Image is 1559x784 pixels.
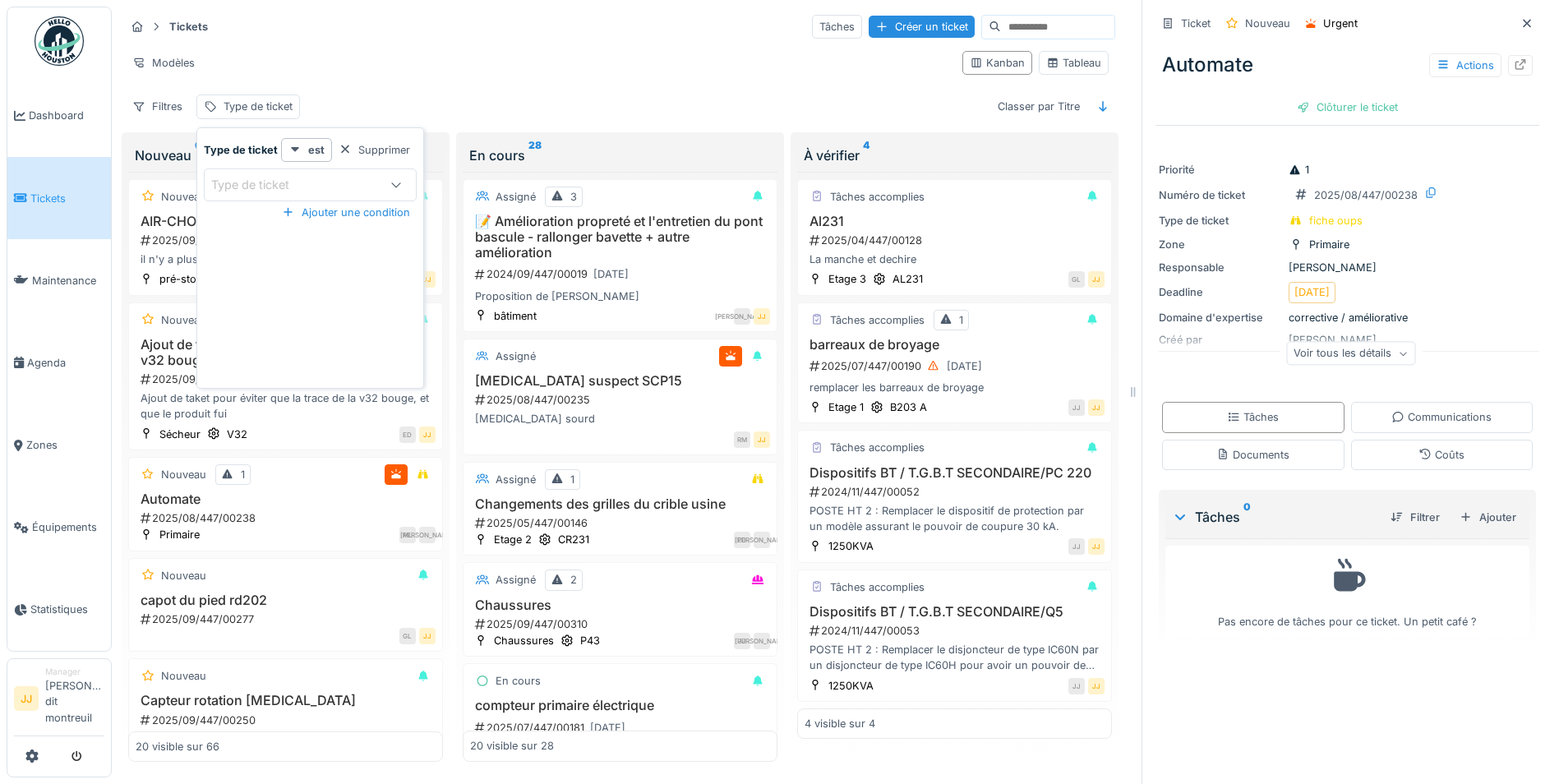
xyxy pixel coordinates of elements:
div: 1 [1289,162,1309,178]
div: 2024/11/447/00052 [808,484,1105,500]
div: JJ [1088,678,1105,694]
div: ML [399,527,416,543]
div: 2025/09/447/00277 [139,611,436,627]
div: JJ [754,431,770,448]
div: Tâches [812,15,862,39]
span: Dashboard [29,108,104,123]
div: JJ [734,633,750,649]
h3: Dispositifs BT / T.G.B.T SECONDAIRE/PC 220 [805,465,1105,481]
div: Chaussures [494,633,554,648]
li: JJ [14,686,39,711]
div: En cours [469,145,771,165]
strong: Tickets [163,19,214,35]
div: ED [734,532,750,548]
div: JJ [419,427,436,443]
div: AL231 [893,271,923,287]
div: Sécheur [159,427,201,442]
div: 1 [959,312,963,328]
div: Type de ticket [224,99,293,114]
div: Voir tous les détails [1286,342,1415,366]
div: JJ [419,271,436,288]
div: Etage 1 [828,399,864,415]
div: 2025/04/447/00128 [808,233,1105,248]
div: Nouveau [161,467,206,482]
h3: Ajout de taket pour éviter que la trace de la v32 bouge [136,337,436,368]
h3: AIR-CHOCS [136,214,436,229]
div: CR231 [558,532,589,547]
div: bâtiment [494,308,537,324]
div: Domaine d'expertise [1159,310,1282,325]
h3: barreaux de broyage [805,337,1105,353]
img: Badge_color-CXgf-gQk.svg [35,16,84,66]
span: Maintenance [32,273,104,288]
span: Statistiques [30,602,104,617]
div: POSTE HT 2 : Remplacer le disjoncteur de type IC60N par un disjoncteur de type IC60H pour avoir u... [805,642,1105,673]
div: [DATE] [1294,284,1330,300]
h3: Al231 [805,214,1105,229]
div: [DATE] [593,266,629,282]
div: [DATE] [590,720,625,736]
div: 2025/07/447/00181 [473,717,770,738]
span: Tickets [30,191,104,206]
div: La manche et dechire [805,251,1105,267]
div: [PERSON_NAME] [754,633,770,649]
div: Kanban [970,55,1025,71]
div: Documents [1216,447,1289,463]
div: Deadline [1159,284,1282,300]
div: JJ [419,628,436,644]
div: Assigné [496,572,536,588]
div: Supprimer [332,139,417,161]
div: pré-stockage [159,271,226,287]
div: 3 [570,189,577,205]
h3: Changements des grilles du crible usine [470,496,770,512]
div: [PERSON_NAME] [754,532,770,548]
sup: 4 [863,145,869,165]
div: Modèles [125,51,202,75]
div: Tâches [1227,409,1279,425]
div: Clôturer le ticket [1290,96,1404,118]
div: Nouveau [161,568,206,583]
div: 2 [570,572,577,588]
div: Etage 3 [828,271,866,287]
div: JJ [1068,538,1085,555]
strong: Type de ticket [204,142,278,158]
div: corrective / améliorative [1159,310,1536,325]
div: 2025/08/447/00238 [1314,187,1418,203]
div: [PERSON_NAME] [734,308,750,325]
h3: [MEDICAL_DATA] suspect SCP15 [470,373,770,389]
sup: 66 [195,145,208,165]
div: Ajouter [1453,506,1523,528]
span: Agenda [27,355,104,371]
div: JJ [1088,271,1105,288]
div: En cours [496,673,541,689]
li: [PERSON_NAME] dit montreuil [45,666,104,732]
sup: 28 [528,145,542,165]
div: il n'y a plus que 4 air chocs sur 8 qui fonctionnent [136,251,436,267]
div: Ajouter une condition [275,201,417,224]
div: Numéro de ticket [1159,187,1282,203]
div: Tableau [1046,55,1101,71]
div: Nouveau [1245,16,1290,31]
div: 1250KVA [828,678,874,694]
div: 2025/08/447/00238 [139,510,436,526]
div: 20 visible sur 66 [136,739,219,754]
div: POSTE HT 2 : Remplacer le dispositif de protection par un modèle assurant le pouvoir de coupure 3... [805,503,1105,534]
div: Assigné [496,189,536,205]
div: Tâches accomplies [830,312,925,328]
div: Zone [1159,237,1282,252]
div: [DATE] [947,358,982,374]
div: Assigné [496,472,536,487]
div: À vérifier [804,145,1105,165]
div: JJ [1088,399,1105,416]
div: JJ [1068,678,1085,694]
div: Communications [1391,409,1492,425]
div: Tâches [1172,507,1377,527]
div: [MEDICAL_DATA] sourd [470,411,770,427]
div: Ticket [1181,16,1211,31]
div: ED [399,427,416,443]
div: [PERSON_NAME] [1159,260,1536,275]
div: 4 visible sur 4 [805,716,875,731]
div: Filtrer [1384,506,1446,528]
div: Priorité [1159,162,1282,178]
div: Nouveau [161,668,206,684]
